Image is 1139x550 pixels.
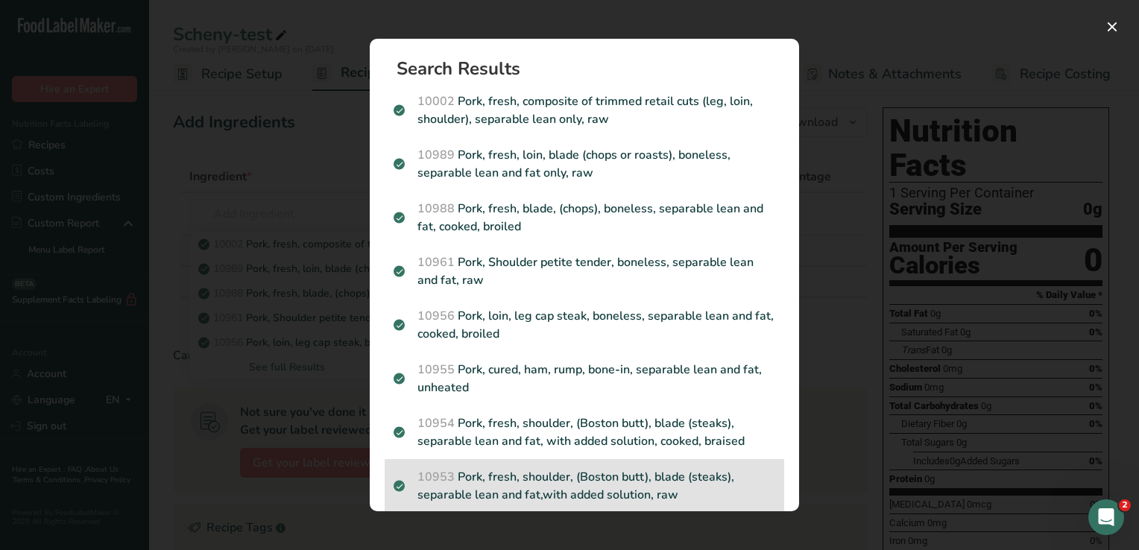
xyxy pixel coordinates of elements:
[417,93,455,110] span: 10002
[394,253,775,289] p: Pork, Shoulder petite tender, boneless, separable lean and fat, raw
[417,308,455,324] span: 10956
[417,147,455,163] span: 10989
[417,361,455,378] span: 10955
[1119,499,1131,511] span: 2
[394,307,775,343] p: Pork, loin, leg cap steak, boneless, separable lean and fat, cooked, broiled
[394,414,775,450] p: Pork, fresh, shoulder, (Boston butt), blade (steaks), separable lean and fat, with added solution...
[394,468,775,504] p: Pork, fresh, shoulder, (Boston butt), blade (steaks), separable lean and fat,with added solution,...
[1088,499,1124,535] iframe: Intercom live chat
[394,92,775,128] p: Pork, fresh, composite of trimmed retail cuts (leg, loin, shoulder), separable lean only, raw
[394,361,775,396] p: Pork, cured, ham, rump, bone-in, separable lean and fat, unheated
[417,415,455,432] span: 10954
[394,200,775,236] p: Pork, fresh, blade, (chops), boneless, separable lean and fat, cooked, broiled
[417,200,455,217] span: 10988
[397,60,784,78] h1: Search Results
[394,146,775,182] p: Pork, fresh, loin, blade (chops or roasts), boneless, separable lean and fat only, raw
[417,469,455,485] span: 10953
[417,254,455,271] span: 10961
